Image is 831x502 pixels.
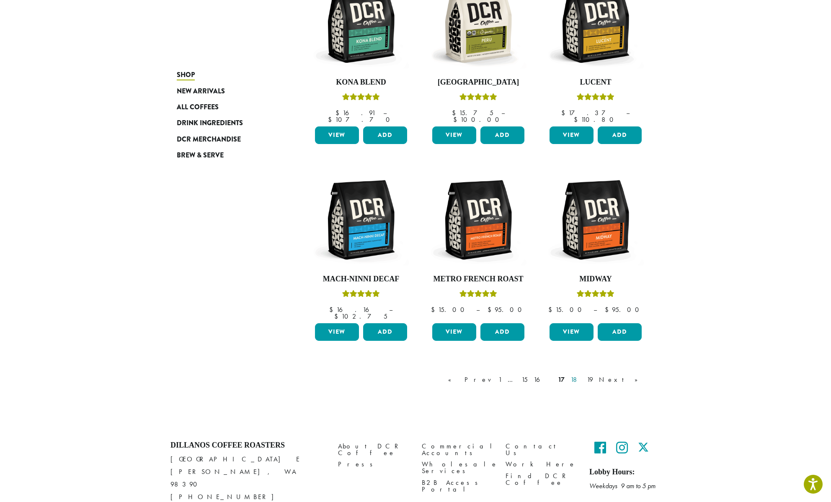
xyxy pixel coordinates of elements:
span: – [626,108,630,117]
h4: Midway [547,275,644,284]
span: $ [431,305,438,314]
button: Add [598,126,642,144]
a: Brew & Serve [177,147,277,163]
a: Press [338,459,409,470]
a: DCR Merchandise [177,131,277,147]
bdi: 16.16 [329,305,381,314]
button: Add [598,323,642,341]
span: All Coffees [177,102,219,113]
span: Shop [177,70,195,80]
button: Add [480,323,524,341]
bdi: 17.37 [561,108,618,117]
img: DCR-12oz-Midway-Stock-scaled.png [547,172,644,268]
a: About DCR Coffee [338,441,409,459]
a: View [432,126,476,144]
span: $ [488,305,495,314]
h4: [GEOGRAPHIC_DATA] [430,78,526,87]
div: Rated 5.00 out of 5 [577,92,614,105]
a: Wholesale Services [422,459,493,477]
a: New Arrivals [177,83,277,99]
a: B2B Access Portal [422,477,493,495]
h4: Kona Blend [313,78,409,87]
h4: Mach-Ninni Decaf [313,275,409,284]
span: DCR Merchandise [177,134,241,145]
bdi: 15.75 [452,108,493,117]
bdi: 107.70 [328,115,394,124]
span: – [594,305,597,314]
a: 15 [520,375,529,385]
span: $ [329,305,336,314]
a: View [432,323,476,341]
a: 1 [497,375,503,385]
div: Rated 5.00 out of 5 [342,92,380,105]
span: $ [328,115,335,124]
a: View [315,323,359,341]
bdi: 16.91 [335,108,375,117]
span: – [501,108,505,117]
img: DCR-12oz-Mach-Ninni-Decaf-Stock-scaled.png [313,172,409,268]
a: … [506,375,517,385]
a: Find DCR Coffee [506,470,577,488]
h5: Lobby Hours: [589,468,661,477]
a: 19 [585,375,595,385]
span: $ [334,312,341,321]
a: All Coffees [177,99,277,115]
span: $ [335,108,343,117]
h4: Dillanos Coffee Roasters [170,441,325,450]
h4: Lucent [547,78,644,87]
a: Shop [177,67,277,83]
span: – [389,305,392,314]
a: MidwayRated 5.00 out of 5 [547,172,644,320]
bdi: 110.80 [574,115,617,124]
bdi: 15.00 [548,305,586,314]
span: – [476,305,480,314]
span: $ [574,115,581,124]
div: Rated 5.00 out of 5 [459,289,497,301]
a: Mach-Ninni DecafRated 5.00 out of 5 [313,172,409,320]
bdi: 15.00 [431,305,468,314]
a: 17 [556,375,566,385]
div: Rated 5.00 out of 5 [577,289,614,301]
a: Commercial Accounts [422,441,493,459]
bdi: 95.00 [605,305,643,314]
a: Metro French RoastRated 5.00 out of 5 [430,172,526,320]
div: Rated 4.83 out of 5 [459,92,497,105]
span: $ [452,108,459,117]
span: New Arrivals [177,86,225,97]
h4: Metro French Roast [430,275,526,284]
a: View [315,126,359,144]
a: Work Here [506,459,577,470]
span: $ [561,108,568,117]
bdi: 95.00 [488,305,526,314]
bdi: 100.00 [453,115,503,124]
span: $ [548,305,555,314]
button: Add [480,126,524,144]
img: DCR-12oz-Metro-French-Roast-Stock-scaled.png [430,172,526,268]
span: Brew & Serve [177,150,224,161]
a: View [550,323,594,341]
a: Drink Ingredients [177,115,277,131]
bdi: 102.75 [334,312,387,321]
div: Rated 5.00 out of 5 [342,289,380,301]
button: Add [363,323,407,341]
a: « Prev [446,375,494,385]
span: $ [453,115,460,124]
em: Weekdays 9 am to 5 pm [589,481,656,490]
span: Drink Ingredients [177,118,243,129]
a: Next » [597,375,645,385]
a: 16 [532,375,554,385]
span: – [383,108,387,117]
a: 18 [569,375,583,385]
button: Add [363,126,407,144]
a: View [550,126,594,144]
span: $ [605,305,612,314]
a: Contact Us [506,441,577,459]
